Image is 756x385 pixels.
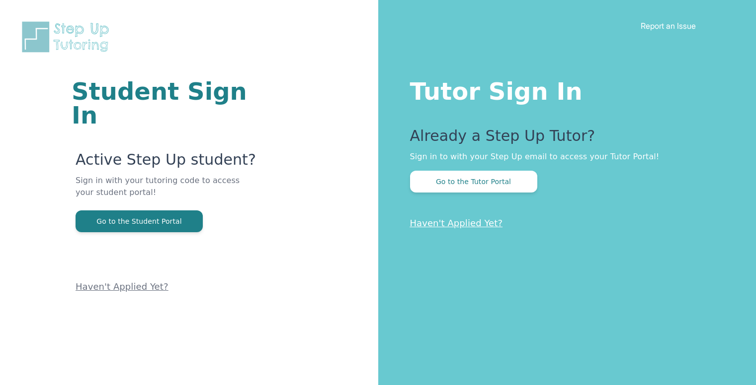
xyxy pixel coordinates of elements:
[641,21,696,31] a: Report an Issue
[76,281,168,292] a: Haven't Applied Yet?
[76,175,259,210] p: Sign in with your tutoring code to access your student portal!
[76,151,259,175] p: Active Step Up student?
[410,75,717,103] h1: Tutor Sign In
[410,177,537,186] a: Go to the Tutor Portal
[20,20,115,54] img: Step Up Tutoring horizontal logo
[410,127,717,151] p: Already a Step Up Tutor?
[76,210,203,232] button: Go to the Student Portal
[72,79,259,127] h1: Student Sign In
[76,216,203,226] a: Go to the Student Portal
[410,171,537,192] button: Go to the Tutor Portal
[410,218,503,228] a: Haven't Applied Yet?
[410,151,717,163] p: Sign in to with your Step Up email to access your Tutor Portal!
